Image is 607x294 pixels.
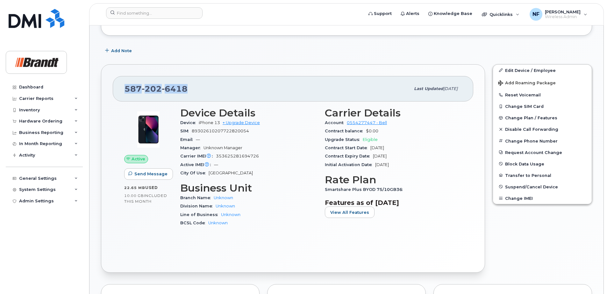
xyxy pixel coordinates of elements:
[374,10,392,17] span: Support
[129,110,168,149] img: image20231002-3703462-1ig824h.jpeg
[325,162,375,167] span: Initial Activation Date
[325,154,373,158] span: Contract Expiry Date
[493,101,592,112] button: Change SIM Card
[493,76,592,89] button: Add Roaming Package
[325,120,347,125] span: Account
[124,185,145,190] span: 22.65 MB
[493,65,592,76] a: Edit Device / Employee
[532,10,539,18] span: NF
[443,86,458,91] span: [DATE]
[180,154,216,158] span: Carrier IMEI
[180,162,214,167] span: Active IMEI
[347,120,387,125] a: 0554277447 - Bell
[489,12,513,17] span: Quicklinks
[330,209,369,215] span: View All Features
[325,206,375,218] button: View All Features
[493,181,592,192] button: Suspend/Cancel Device
[493,158,592,170] button: Block Data Usage
[221,212,240,217] a: Unknown
[101,45,137,57] button: Add Note
[366,129,378,133] span: $0.00
[396,7,424,20] a: Alerts
[180,107,317,119] h3: Device Details
[493,123,592,135] button: Disable Call Forwarding
[196,137,200,142] span: —
[214,162,218,167] span: —
[493,135,592,147] button: Change Phone Number
[134,171,168,177] span: Send Message
[142,84,162,94] span: 202
[209,171,253,175] span: [GEOGRAPHIC_DATA]
[216,204,235,208] a: Unknown
[505,115,557,120] span: Change Plan / Features
[204,145,242,150] span: Unknown Manager
[208,220,228,225] a: Unknown
[505,184,558,189] span: Suspend/Cancel Device
[477,8,524,21] div: Quicklinks
[180,204,216,208] span: Division Name
[505,127,558,132] span: Disable Call Forwarding
[414,86,443,91] span: Last updated
[364,7,396,20] a: Support
[325,187,406,192] span: Smartshare Plus BYOD 75/10GB36
[199,120,220,125] span: iPhone 13
[525,8,592,21] div: Noah Fouillard
[223,120,260,125] a: + Upgrade Device
[214,195,233,200] a: Unknown
[325,174,462,185] h3: Rate Plan
[325,129,366,133] span: Contract balance
[180,220,208,225] span: BCSL Code
[180,145,204,150] span: Manager
[111,48,132,54] span: Add Note
[132,156,145,162] span: Active
[493,112,592,123] button: Change Plan / Features
[434,10,472,17] span: Knowledge Base
[545,9,581,14] span: [PERSON_NAME]
[124,193,167,204] span: included this month
[424,7,477,20] a: Knowledge Base
[124,193,144,198] span: 10.00 GB
[370,145,384,150] span: [DATE]
[180,212,221,217] span: Line of Business
[325,199,462,206] h3: Features as of [DATE]
[363,137,378,142] span: Eligible
[125,84,188,94] span: 587
[180,120,199,125] span: Device
[325,137,363,142] span: Upgrade Status
[162,84,188,94] span: 6418
[545,14,581,19] span: Wireless Admin
[192,129,249,133] span: 89302610207722820054
[325,145,370,150] span: Contract Start Date
[145,185,158,190] span: used
[216,154,259,158] span: 353625281694726
[180,129,192,133] span: SIM
[124,168,173,180] button: Send Message
[493,192,592,204] button: Change IMEI
[498,80,556,87] span: Add Roaming Package
[406,10,419,17] span: Alerts
[493,89,592,101] button: Reset Voicemail
[180,171,209,175] span: City Of Use
[180,195,214,200] span: Branch Name
[493,170,592,181] button: Transfer to Personal
[373,154,387,158] span: [DATE]
[325,107,462,119] h3: Carrier Details
[375,162,389,167] span: [DATE]
[180,182,317,194] h3: Business Unit
[493,147,592,158] button: Request Account Change
[180,137,196,142] span: Email
[106,7,203,19] input: Find something...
